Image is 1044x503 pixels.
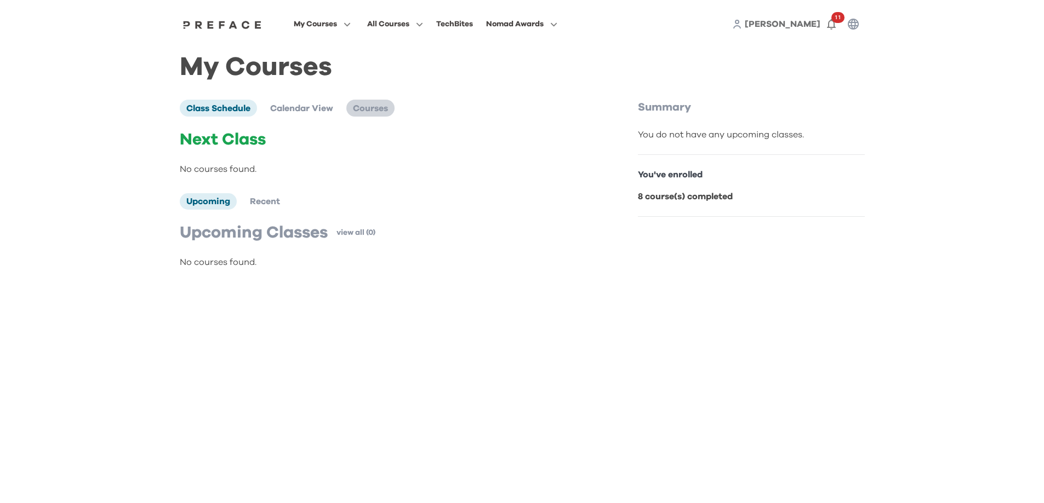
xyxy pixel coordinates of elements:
[336,227,375,238] a: view all (0)
[745,20,820,28] span: [PERSON_NAME]
[186,197,230,206] span: Upcoming
[180,130,592,149] p: Next Class
[186,104,250,113] span: Class Schedule
[294,18,337,31] span: My Courses
[270,104,333,113] span: Calendar View
[638,168,865,181] p: You've enrolled
[638,192,733,201] b: 8 course(s) completed
[180,61,865,73] h1: My Courses
[638,128,865,141] div: You do not have any upcoming classes.
[486,18,544,31] span: Nomad Awards
[436,18,473,31] div: TechBites
[353,104,388,113] span: Courses
[180,256,592,269] p: No courses found.
[250,197,280,206] span: Recent
[367,18,409,31] span: All Courses
[290,17,354,31] button: My Courses
[745,18,820,31] a: [PERSON_NAME]
[831,12,845,23] span: 11
[180,223,328,242] p: Upcoming Classes
[180,163,592,176] p: No courses found.
[483,17,561,31] button: Nomad Awards
[180,20,265,28] a: Preface Logo
[180,20,265,29] img: Preface Logo
[820,13,842,35] button: 11
[364,17,426,31] button: All Courses
[638,100,865,115] p: Summary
